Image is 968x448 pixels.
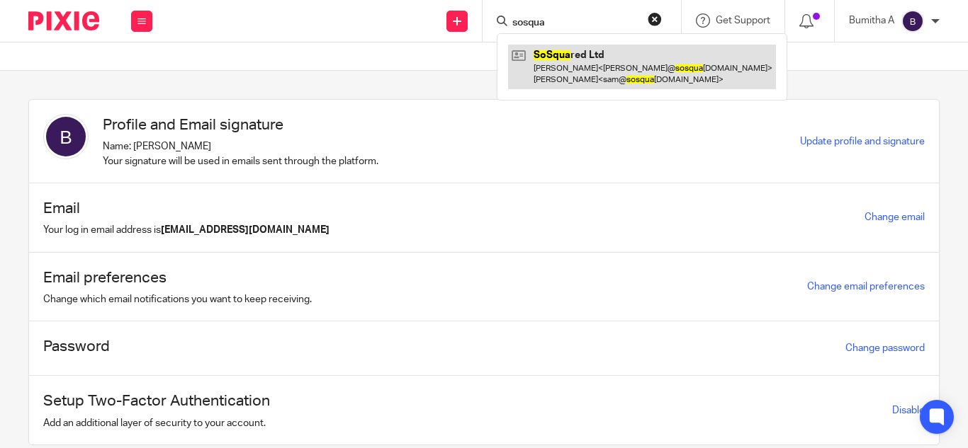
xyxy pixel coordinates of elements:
h1: Profile and Email signature [103,114,378,136]
a: Update profile and signature [800,137,925,147]
h1: Email preferences [43,267,312,289]
h1: Email [43,197,330,219]
p: Change which email notifications you want to keep receiving. [43,292,312,306]
p: Name: [PERSON_NAME] Your signature will be used in emails sent through the platform. [103,139,378,168]
a: Change email preferences [807,282,925,292]
button: Clear [648,12,662,26]
input: Search [511,17,638,30]
img: svg%3E [43,114,89,159]
p: Bumitha A [849,13,894,28]
b: [EMAIL_ADDRESS][DOMAIN_NAME] [161,225,330,235]
img: svg%3E [901,10,924,33]
img: Pixie [28,11,99,30]
a: Change email [865,212,925,222]
a: Disable [892,406,925,415]
p: Your log in email address is [43,223,330,237]
h1: Password [43,335,110,357]
a: Change password [845,343,925,353]
h1: Setup Two-Factor Authentication [43,390,270,412]
span: Get Support [716,16,770,25]
p: Add an additional layer of security to your account. [43,416,270,430]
